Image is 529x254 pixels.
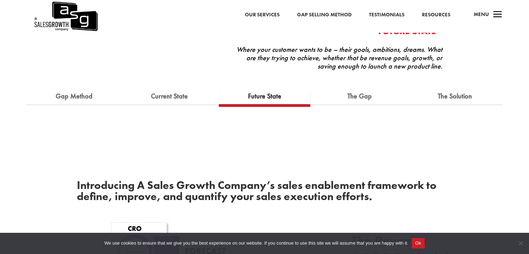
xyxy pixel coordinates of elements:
span: No [517,240,524,247]
span: Menu [474,11,489,18]
button: Ok [412,238,425,248]
span: a [491,8,505,22]
a: Gap Selling Method [297,10,352,19]
h2: Introducing A Sales Growth Company’s sales enablement framework to define, improve, and quantify ... [77,180,452,206]
a: Current State [146,89,193,104]
a: Future State [243,89,287,104]
a: Testimonials [369,10,404,19]
p: Where your customer wants to be – their goals, ambitions, dreams. What are they trying to achieve... [233,46,442,70]
a: The Gap [342,89,377,104]
a: Resources [422,10,450,19]
a: Gap Method [50,89,98,104]
a: The Solution [433,89,477,104]
span: We use cookies to ensure that we give you the best experience on our website. If you continue to ... [104,240,408,247]
a: Our Services [245,10,280,19]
